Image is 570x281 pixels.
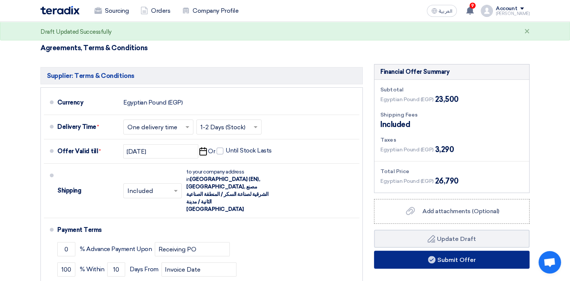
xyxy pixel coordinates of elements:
[57,142,117,160] div: Offer Valid till
[162,262,236,277] input: payment-term-2
[481,5,493,17] img: profile_test.png
[123,144,198,158] input: yyyy-mm-dd
[496,6,517,12] div: Account
[176,3,244,19] a: Company Profile
[80,266,104,273] span: % Within
[380,119,410,130] span: Included
[380,136,523,144] div: Taxes
[135,3,176,19] a: Orders
[470,3,476,9] span: 9
[439,9,452,14] span: العربية
[380,177,433,185] span: Egyptian Pound (EGP)
[374,251,530,269] button: Submit Offer
[88,3,135,19] a: Sourcing
[217,147,272,154] label: Until Stock Lasts
[57,242,75,256] input: payment-term-1
[380,146,433,154] span: Egyptian Pound (EGP)
[380,86,523,94] div: Subtotal
[427,5,457,17] button: العربية
[435,94,458,105] span: 23,500
[380,96,433,103] span: Egyptian Pound (EGP)
[435,144,454,155] span: 3,290
[496,12,530,16] div: [PERSON_NAME]
[130,266,159,273] span: Days From
[422,208,499,215] span: Add attachments (Optional)
[57,94,117,112] div: Currency
[208,148,215,155] span: Or
[155,242,230,256] input: payment-term-2
[524,27,530,36] div: ×
[123,96,183,110] div: Egyptian Pound (EGP)
[57,221,350,239] div: Payment Terms
[380,167,523,175] div: Total Price
[57,182,117,200] div: Shipping
[40,6,79,15] img: Teradix logo
[380,67,449,76] div: Financial Offer Summary
[374,230,530,248] button: Update Draft
[57,118,117,136] div: Delivery Time
[539,251,561,274] a: Open chat
[435,175,458,187] span: 26,790
[40,67,363,84] h5: Supplier: Terms & Conditions
[57,262,75,277] input: payment-term-2
[80,245,152,253] span: % Advance Payment Upon
[107,262,125,277] input: payment-term-2
[186,168,269,213] div: to your company address in
[380,111,523,119] div: Shipping Fees
[40,28,112,36] div: Draft Updated Successfully
[40,44,530,52] h3: Agreements, Terms & Conditions
[186,176,268,212] span: [GEOGRAPHIC_DATA] (EN), [GEOGRAPHIC_DATA], مصنع الشرقية لصناعة السكر / المنطقة الصناعية الثانية /...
